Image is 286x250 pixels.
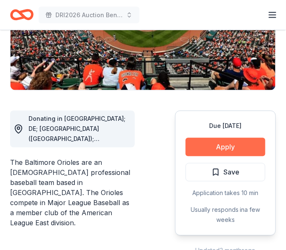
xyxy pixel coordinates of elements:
[223,167,239,178] span: Save
[39,7,139,23] button: DRI2026 Auction Benefit Cocktail Reception
[29,115,126,183] span: Donating in [GEOGRAPHIC_DATA]; DE; [GEOGRAPHIC_DATA] ([GEOGRAPHIC_DATA]); [GEOGRAPHIC_DATA]; [GEO...
[186,163,265,182] button: Save
[186,121,265,131] div: Due [DATE]
[186,205,265,225] div: Usually responds in a few weeks
[10,5,34,25] a: Home
[55,10,123,20] span: DRI2026 Auction Benefit Cocktail Reception
[10,158,135,228] div: The Baltimore Orioles are an [DEMOGRAPHIC_DATA] professional baseball team based in [GEOGRAPHIC_D...
[186,188,265,198] div: Application takes 10 min
[186,138,265,156] button: Apply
